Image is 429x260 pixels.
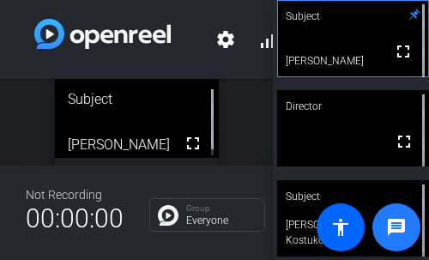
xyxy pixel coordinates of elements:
p: Everyone [186,215,256,226]
span: 00:00:00 [26,197,124,239]
img: Chat Icon [158,205,178,226]
mat-icon: fullscreen [183,133,203,154]
div: Director [277,90,429,123]
div: Subject [277,180,429,213]
img: white-gradient.svg [34,19,171,49]
mat-icon: fullscreen [394,131,414,152]
button: signal_cellular_alt [246,19,287,60]
span: Splunk/NTCT Demo [171,19,205,60]
mat-icon: accessibility [330,217,351,238]
div: Subject [55,76,219,123]
mat-icon: message [386,217,407,238]
mat-icon: settings [215,29,236,50]
mat-icon: fullscreen [393,41,414,62]
div: Not Recording [26,186,124,204]
p: Group [186,204,256,213]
